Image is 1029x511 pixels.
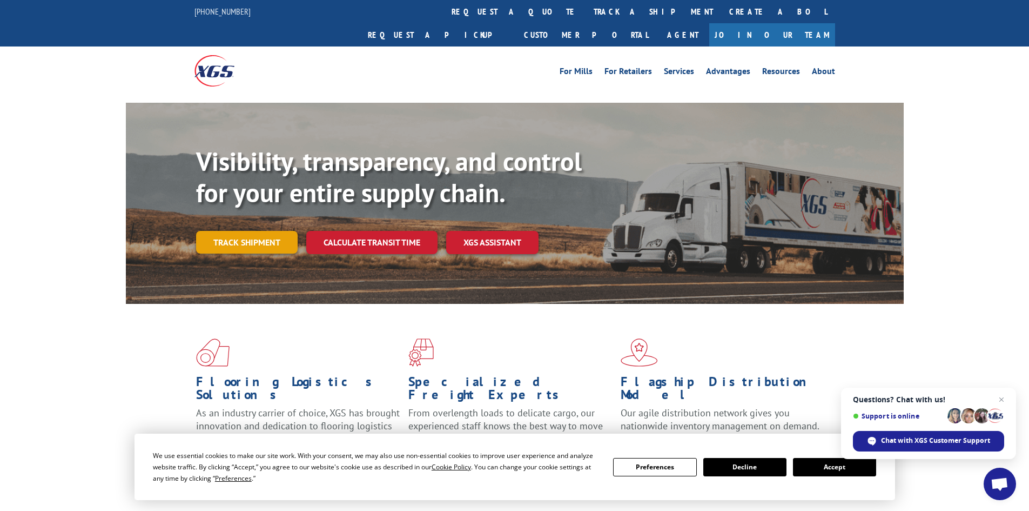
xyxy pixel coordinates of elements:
a: For Retailers [604,67,652,79]
span: Our agile distribution network gives you nationwide inventory management on demand. [621,407,819,432]
b: Visibility, transparency, and control for your entire supply chain. [196,144,582,209]
button: Decline [703,458,786,476]
button: Accept [793,458,876,476]
div: Open chat [984,468,1016,500]
div: Chat with XGS Customer Support [853,431,1004,452]
a: Resources [762,67,800,79]
h1: Specialized Freight Experts [408,375,613,407]
span: Chat with XGS Customer Support [881,436,990,446]
a: Calculate transit time [306,231,438,254]
span: Preferences [215,474,252,483]
a: Agent [656,23,709,47]
span: Support is online [853,412,944,420]
a: Join Our Team [709,23,835,47]
div: We use essential cookies to make our site work. With your consent, we may also use non-essential ... [153,450,600,484]
a: XGS ASSISTANT [446,231,539,254]
h1: Flagship Distribution Model [621,375,825,407]
a: About [812,67,835,79]
span: Questions? Chat with us! [853,395,1004,404]
button: Preferences [613,458,696,476]
img: xgs-icon-flagship-distribution-model-red [621,339,658,367]
p: From overlength loads to delicate cargo, our experienced staff knows the best way to move your fr... [408,407,613,455]
a: Track shipment [196,231,298,254]
span: As an industry carrier of choice, XGS has brought innovation and dedication to flooring logistics... [196,407,400,445]
img: xgs-icon-total-supply-chain-intelligence-red [196,339,230,367]
a: For Mills [560,67,593,79]
a: Advantages [706,67,750,79]
div: Cookie Consent Prompt [134,434,895,500]
a: Request a pickup [360,23,516,47]
span: Cookie Policy [432,462,471,472]
a: [PHONE_NUMBER] [194,6,251,17]
h1: Flooring Logistics Solutions [196,375,400,407]
img: xgs-icon-focused-on-flooring-red [408,339,434,367]
a: Services [664,67,694,79]
a: Customer Portal [516,23,656,47]
span: Close chat [995,393,1008,406]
